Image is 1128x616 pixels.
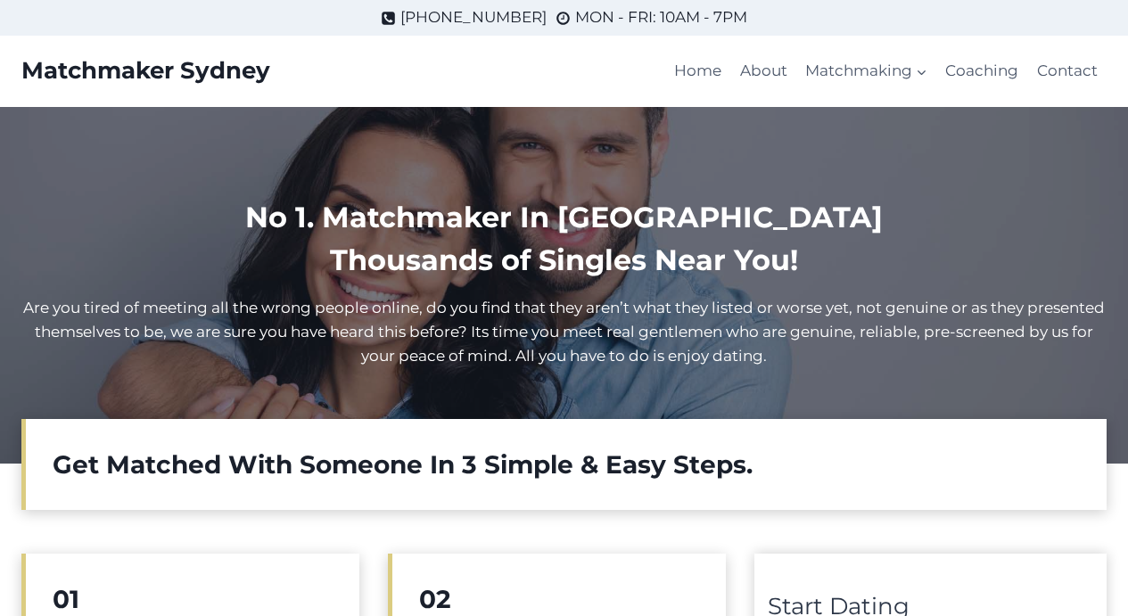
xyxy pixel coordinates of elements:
span: [PHONE_NUMBER] [400,5,547,29]
a: Coaching [936,50,1027,93]
a: [PHONE_NUMBER] [381,5,547,29]
a: Matchmaker Sydney [21,57,270,85]
a: Home [665,50,730,93]
a: Matchmaking [796,50,936,93]
h2: Get Matched With Someone In 3 Simple & Easy Steps.​ [53,446,1080,483]
p: Are you tired of meeting all the wrong people online, do you find that they aren’t what they list... [21,296,1107,369]
a: About [731,50,796,93]
span: Matchmaking [805,59,927,83]
nav: Primary [665,50,1107,93]
span: MON - FRI: 10AM - 7PM [575,5,747,29]
h1: No 1. Matchmaker In [GEOGRAPHIC_DATA] Thousands of Singles Near You! [21,196,1107,282]
a: Contact [1028,50,1107,93]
